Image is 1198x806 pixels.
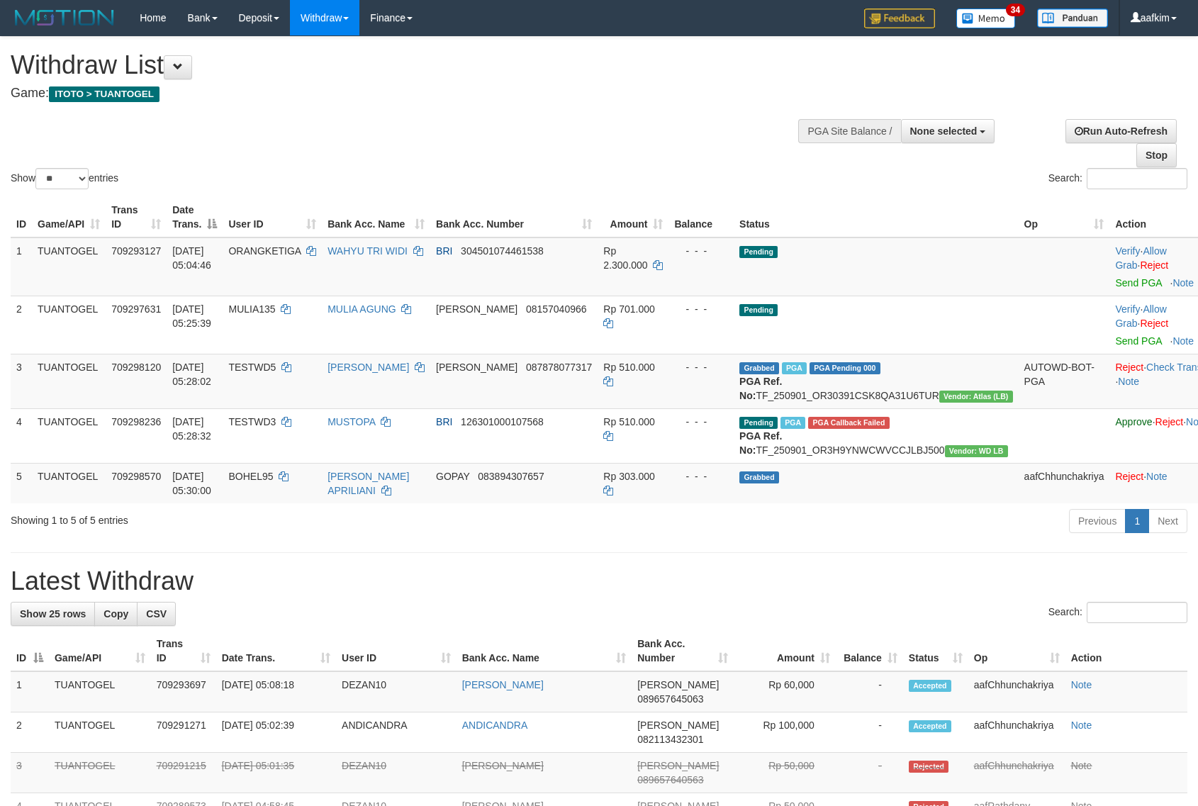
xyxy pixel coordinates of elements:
span: · [1115,245,1166,271]
th: Game/API: activate to sort column ascending [32,197,106,237]
div: - - - [674,360,728,374]
span: Rejected [909,761,948,773]
span: Accepted [909,680,951,692]
td: [DATE] 05:02:39 [216,712,336,753]
span: Rp 510.000 [603,416,654,427]
td: TUANTOGEL [32,296,106,354]
span: Copy 304501074461538 to clipboard [461,245,544,257]
a: [PERSON_NAME] [328,362,409,373]
span: [DATE] 05:30:00 [172,471,211,496]
label: Show entries [11,168,118,189]
a: Allow Grab [1115,303,1166,329]
a: Note [1172,277,1194,289]
span: 709298236 [111,416,161,427]
td: aafChhunchakriya [1019,463,1110,503]
a: [PERSON_NAME] [462,679,544,690]
td: TUANTOGEL [49,671,151,712]
label: Search: [1048,168,1187,189]
a: MUSTOPA [328,416,375,427]
td: aafChhunchakriya [968,671,1065,712]
a: Previous [1069,509,1126,533]
a: Note [1071,720,1092,731]
th: Op: activate to sort column ascending [968,631,1065,671]
span: Copy [103,608,128,620]
div: - - - [674,302,728,316]
span: Copy 082113432301 to clipboard [637,734,703,745]
a: Verify [1115,245,1140,257]
td: TUANTOGEL [49,712,151,753]
td: 4 [11,408,32,463]
span: [PERSON_NAME] [637,720,719,731]
span: [PERSON_NAME] [637,679,719,690]
span: PGA Pending [810,362,880,374]
th: Bank Acc. Number: activate to sort column ascending [632,631,734,671]
b: PGA Ref. No: [739,430,782,456]
td: 709291215 [151,753,216,793]
td: - [836,671,903,712]
td: TUANTOGEL [32,463,106,503]
input: Search: [1087,168,1187,189]
span: Pending [739,417,778,429]
h1: Latest Withdraw [11,567,1187,595]
td: 1 [11,237,32,296]
td: 709293697 [151,671,216,712]
td: TUANTOGEL [32,354,106,408]
label: Search: [1048,602,1187,623]
td: 1 [11,671,49,712]
a: [PERSON_NAME] [462,760,544,771]
input: Search: [1087,602,1187,623]
th: Date Trans.: activate to sort column ascending [216,631,336,671]
span: Pending [739,304,778,316]
span: TESTWD5 [228,362,276,373]
th: Amount: activate to sort column ascending [734,631,836,671]
a: CSV [137,602,176,626]
span: TESTWD3 [228,416,276,427]
td: TUANTOGEL [49,753,151,793]
span: PGA Error [808,417,889,429]
a: Note [1172,335,1194,347]
h4: Game: [11,86,785,101]
span: [PERSON_NAME] [436,303,517,315]
a: 1 [1125,509,1149,533]
a: Copy [94,602,138,626]
span: [DATE] 05:04:46 [172,245,211,271]
a: Note [1071,679,1092,690]
span: 709293127 [111,245,161,257]
td: Rp 60,000 [734,671,836,712]
span: 709298570 [111,471,161,482]
span: BRI [436,245,452,257]
span: Rp 2.300.000 [603,245,647,271]
a: Run Auto-Refresh [1065,119,1177,143]
a: Reject [1140,259,1168,271]
th: Trans ID: activate to sort column ascending [106,197,167,237]
td: TUANTOGEL [32,408,106,463]
td: Rp 50,000 [734,753,836,793]
span: Marked by aafdiann [782,362,807,374]
img: MOTION_logo.png [11,7,118,28]
a: MULIA AGUNG [328,303,396,315]
span: None selected [910,125,978,137]
td: DEZAN10 [336,671,457,712]
span: [DATE] 05:25:39 [172,303,211,329]
th: Bank Acc. Name: activate to sort column ascending [457,631,632,671]
span: Rp 510.000 [603,362,654,373]
th: Bank Acc. Number: activate to sort column ascending [430,197,598,237]
span: [PERSON_NAME] [436,362,517,373]
a: Note [1118,376,1139,387]
td: aafChhunchakriya [968,753,1065,793]
a: Allow Grab [1115,245,1166,271]
span: Grabbed [739,362,779,374]
span: Accepted [909,720,951,732]
td: 2 [11,712,49,753]
a: ANDICANDRA [462,720,528,731]
td: 709291271 [151,712,216,753]
th: Action [1065,631,1187,671]
td: - [836,753,903,793]
th: Amount: activate to sort column ascending [598,197,668,237]
img: Feedback.jpg [864,9,935,28]
span: Copy 089657645063 to clipboard [637,693,703,705]
a: Reject [1115,362,1143,373]
span: BRI [436,416,452,427]
div: - - - [674,469,728,483]
span: GOPAY [436,471,469,482]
